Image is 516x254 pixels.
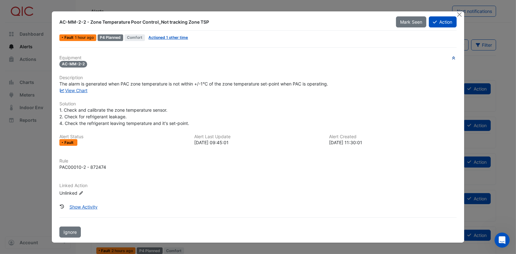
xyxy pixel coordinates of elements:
button: Ignore [59,227,81,238]
div: P4 Planned [98,34,123,41]
h6: Alert Last Update [194,134,321,139]
h6: Description [59,75,456,80]
h6: Equipment [59,55,456,61]
fa-icon: Edit Linked Action [79,191,83,196]
button: Mark Seen [396,16,426,27]
span: Comfort [124,34,145,41]
h6: Linked Action [59,183,456,188]
div: AC-MM-2-2 - Zone Temperature Poor Control_Not tracking Zone TSP [59,19,388,25]
a: View Chart [59,88,87,93]
span: Fault [64,141,75,145]
iframe: Intercom live chat [495,233,510,248]
button: Action [429,16,456,27]
span: The alarm is generated when PAC zone temperature is not within +/-1°C of the zone temperature set... [59,81,328,86]
div: [DATE] 09:45:01 [194,139,321,146]
span: Fault [64,36,75,39]
div: Unlinked [59,190,135,196]
h6: Solution [59,101,456,107]
h6: Alert Status [59,134,187,139]
span: AC-MM-2-2 [59,61,87,68]
button: Close [456,11,463,18]
span: Mark Seen [400,19,422,25]
h6: Alert Created [329,134,457,139]
span: 1. Check and calibrate the zone temperature sensor. 2. Check for refrigerant leakage. 4. Check th... [59,107,189,126]
div: PAC00010-2 - 872474 [59,164,106,170]
a: Actioned 1 other time [148,35,188,40]
span: Tue 12-Aug-2025 09:45 AEST [75,35,94,40]
h6: Rule [59,158,456,164]
button: Show Activity [65,201,102,212]
span: Ignore [63,229,77,235]
div: [DATE] 11:30:01 [329,139,457,146]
